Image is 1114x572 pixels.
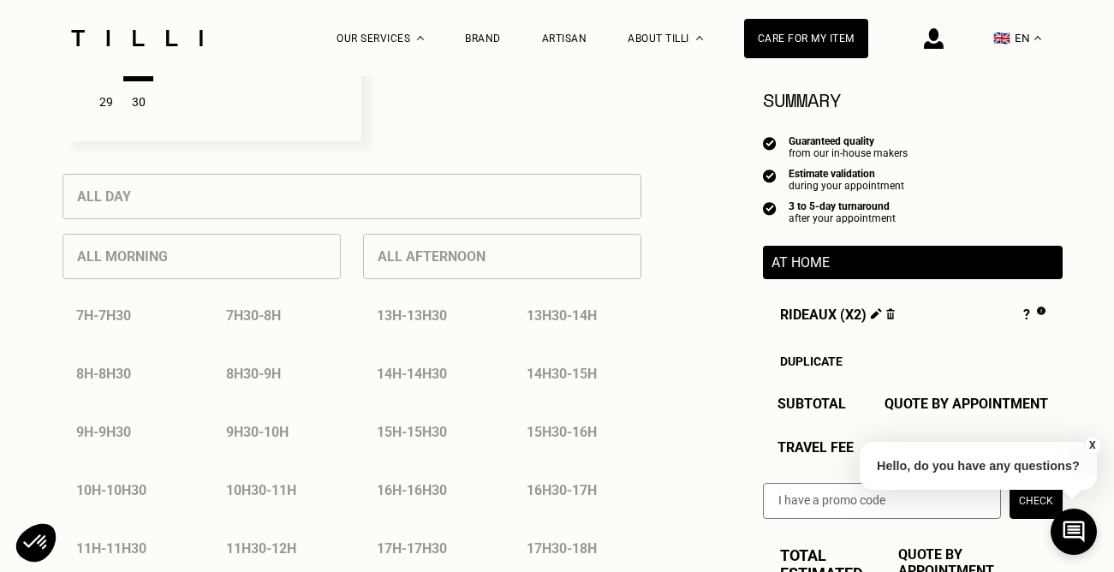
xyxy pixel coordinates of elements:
img: Edit [871,308,882,319]
span: 🇬🇧 [993,30,1010,46]
div: 3 to 5-day turnaround [789,200,896,212]
img: icon list info [763,200,777,216]
a: Care for my item [744,19,868,58]
input: I have a promo code [763,483,1001,519]
div: ? [1023,307,1045,325]
a: Artisan [542,33,587,45]
p: Hello, do you have any questions? [860,442,1097,490]
div: Estimate validation [789,168,904,180]
img: Why is the price kept undefined? [1037,307,1045,315]
section: Summary [763,86,1063,114]
div: after your appointment [789,212,896,224]
div: Duplicate [780,355,1045,368]
img: Dropdown menu [417,36,424,40]
div: during your appointment [789,180,904,192]
div: Subtotal [763,396,1063,412]
p: At home [771,254,1054,271]
img: login icon [924,28,944,49]
img: icon list info [763,168,777,183]
img: Tilli seamstress service logo [65,30,209,46]
span: Rideaux (x2) [780,307,896,325]
a: Brand [465,33,501,45]
button: X [1084,436,1101,455]
img: icon list info [763,135,777,151]
span: Quote by appointment [885,396,1048,412]
img: menu déroulant [1034,36,1041,40]
img: Delete [886,308,896,319]
div: 29 [91,85,121,119]
div: from our in-house makers [789,147,908,159]
div: 30 [123,85,153,119]
div: Travel fee [763,439,1063,456]
img: About dropdown menu [696,36,703,40]
div: Guaranteed quality [789,135,908,147]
